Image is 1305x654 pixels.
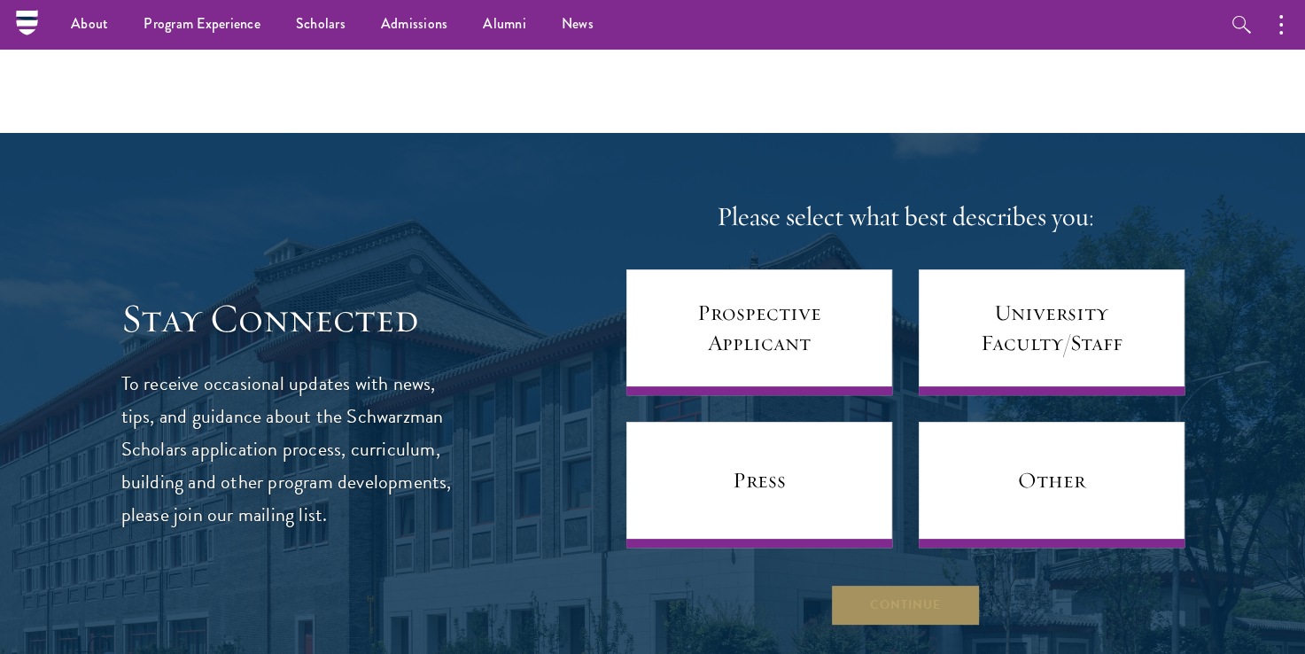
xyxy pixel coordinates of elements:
[626,269,892,395] a: Prospective Applicant
[830,583,981,626] button: Continue
[626,199,1185,235] h4: Please select what best describes you:
[121,368,454,532] p: To receive occasional updates with news, tips, and guidance about the Schwarzman Scholars applica...
[919,422,1185,548] a: Other
[919,269,1185,395] a: University Faculty/Staff
[121,294,454,344] h3: Stay Connected
[626,422,892,548] a: Press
